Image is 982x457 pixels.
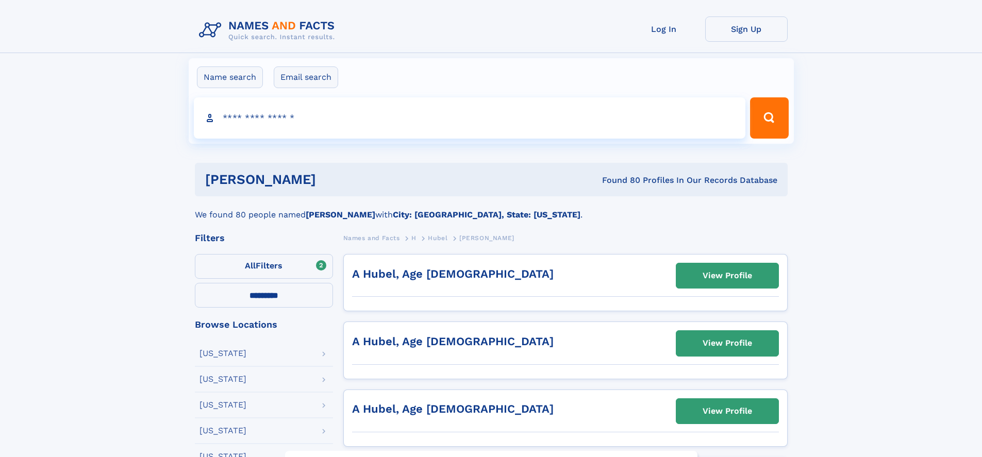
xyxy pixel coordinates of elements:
[195,16,343,44] img: Logo Names and Facts
[676,399,778,424] a: View Profile
[703,264,752,287] div: View Profile
[459,175,777,186] div: Found 80 Profiles In Our Records Database
[195,233,333,243] div: Filters
[352,402,554,415] a: A Hubel, Age [DEMOGRAPHIC_DATA]
[199,375,246,383] div: [US_STATE]
[195,196,788,221] div: We found 80 people named with .
[459,234,514,242] span: [PERSON_NAME]
[274,66,338,88] label: Email search
[205,173,459,186] h1: [PERSON_NAME]
[199,349,246,358] div: [US_STATE]
[306,210,375,219] b: [PERSON_NAME]
[705,16,788,42] a: Sign Up
[411,234,417,242] span: H
[428,234,447,242] span: Hubel
[703,399,752,423] div: View Profile
[197,66,263,88] label: Name search
[352,335,554,348] a: A Hubel, Age [DEMOGRAPHIC_DATA]
[676,331,778,356] a: View Profile
[411,231,417,244] a: H
[194,97,746,139] input: search input
[623,16,705,42] a: Log In
[676,263,778,288] a: View Profile
[195,320,333,329] div: Browse Locations
[199,401,246,409] div: [US_STATE]
[195,254,333,279] label: Filters
[343,231,400,244] a: Names and Facts
[428,231,447,244] a: Hubel
[703,331,752,355] div: View Profile
[199,427,246,435] div: [US_STATE]
[393,210,580,219] b: City: [GEOGRAPHIC_DATA], State: [US_STATE]
[352,267,554,280] a: A Hubel, Age [DEMOGRAPHIC_DATA]
[245,261,256,270] span: All
[750,97,788,139] button: Search Button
